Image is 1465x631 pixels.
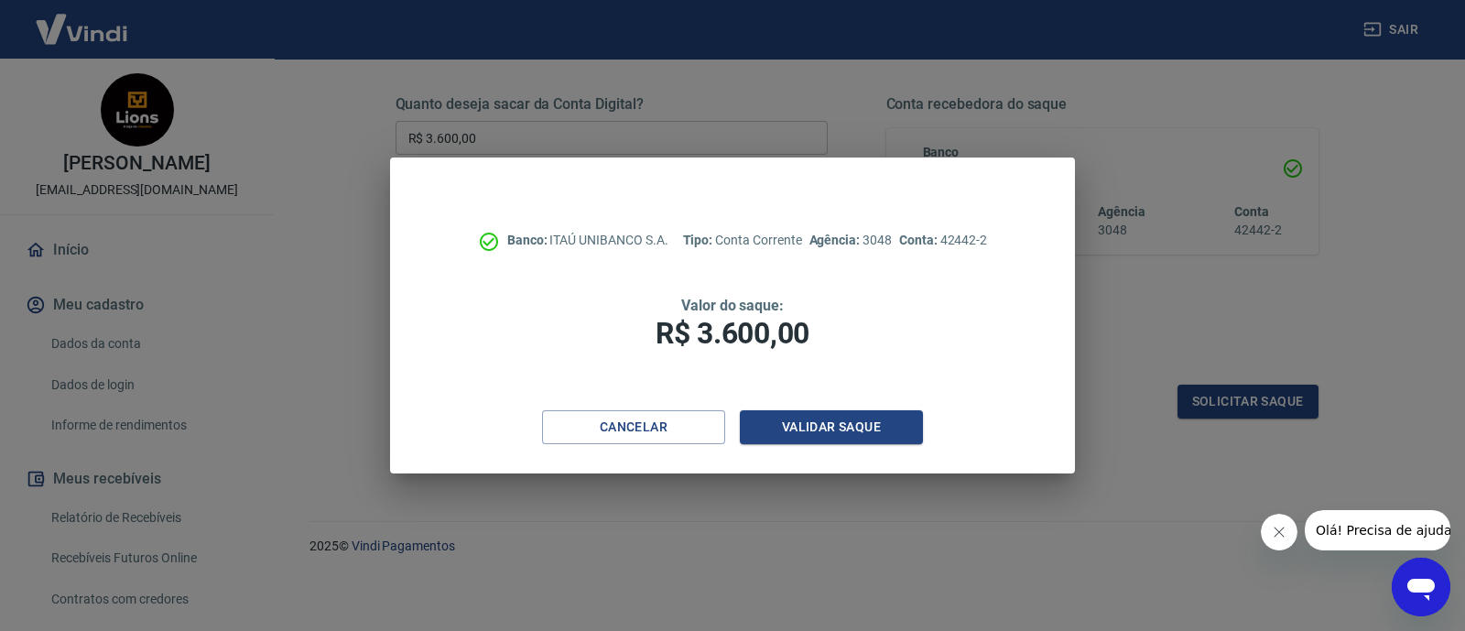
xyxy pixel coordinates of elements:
[542,410,725,444] button: Cancelar
[1305,510,1450,550] iframe: Mensagem da empresa
[899,233,940,247] span: Conta:
[683,233,716,247] span: Tipo:
[11,13,154,27] span: Olá! Precisa de ajuda?
[1261,514,1297,550] iframe: Fechar mensagem
[507,233,550,247] span: Banco:
[809,233,863,247] span: Agência:
[507,231,668,250] p: ITAÚ UNIBANCO S.A.
[740,410,923,444] button: Validar saque
[683,231,802,250] p: Conta Corrente
[1392,558,1450,616] iframe: Botão para abrir a janela de mensagens
[899,231,987,250] p: 42442-2
[681,297,784,314] span: Valor do saque:
[809,231,892,250] p: 3048
[656,316,809,351] span: R$ 3.600,00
